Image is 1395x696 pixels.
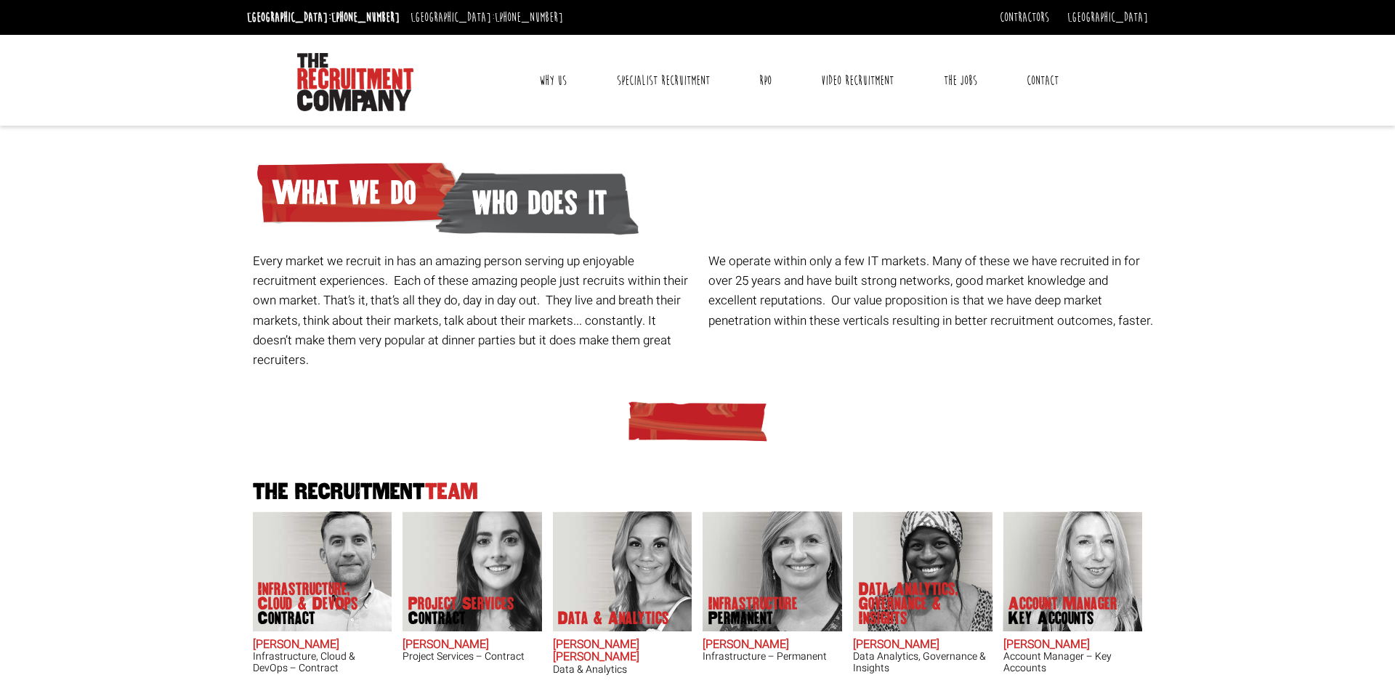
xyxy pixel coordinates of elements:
img: Chipo Riva does Data Analytics, Governance & Insights [853,511,992,631]
h2: [PERSON_NAME] [853,639,992,652]
a: Why Us [528,62,578,99]
span: Permanent [708,611,798,626]
p: Project Services [408,596,514,626]
p: Infrastructure [708,596,798,626]
p: Data & Analytics [558,611,669,626]
span: Contract [408,611,514,626]
p: Every market we recruit in has an amazing person serving up enjoyable recruitment experiences. Ea... [253,251,698,370]
p: Infrastructure, Cloud & DevOps [258,582,374,626]
img: Frankie Gaffney's our Account Manager Key Accounts [1003,511,1142,631]
h2: [PERSON_NAME] [PERSON_NAME] [553,639,692,664]
h3: Project Services – Contract [403,651,542,662]
img: Anna-Maria Julie does Data & Analytics [552,511,692,631]
h3: Data & Analytics [553,664,692,675]
h2: The Recruitment [247,481,1148,503]
img: Claire Sheerin does Project Services Contract [403,511,542,631]
a: Contact [1016,62,1069,99]
a: Contractors [1000,9,1049,25]
h3: Account Manager – Key Accounts [1003,651,1143,673]
a: RPO [748,62,783,99]
img: The Recruitment Company [297,53,413,111]
h3: Infrastructure, Cloud & DevOps – Contract [253,651,392,673]
a: [PHONE_NUMBER] [495,9,563,25]
p: We operate within only a few IT markets. Many of these we have recruited in for over 25 years and... [708,251,1154,331]
a: Video Recruitment [810,62,905,99]
li: [GEOGRAPHIC_DATA]: [243,6,403,29]
span: . [1150,312,1153,330]
span: Team [425,479,478,503]
img: Amanda Evans's Our Infrastructure Permanent [703,511,842,631]
h2: [PERSON_NAME] [703,639,842,652]
span: Contract [258,611,374,626]
a: Specialist Recruitment [606,62,721,99]
p: Data Analytics, Governance & Insights [859,582,975,626]
li: [GEOGRAPHIC_DATA]: [407,6,567,29]
a: [GEOGRAPHIC_DATA] [1067,9,1148,25]
h2: [PERSON_NAME] [253,639,392,652]
a: The Jobs [933,62,988,99]
h2: [PERSON_NAME] [403,639,542,652]
h3: Infrastructure – Permanent [703,651,842,662]
a: [PHONE_NUMBER] [331,9,400,25]
h3: Data Analytics, Governance & Insights [853,651,992,673]
img: Adam Eshet does Infrastructure, Cloud & DevOps Contract [252,511,392,631]
span: Key Accounts [1008,611,1117,626]
p: Account Manager [1008,596,1117,626]
h2: [PERSON_NAME] [1003,639,1143,652]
